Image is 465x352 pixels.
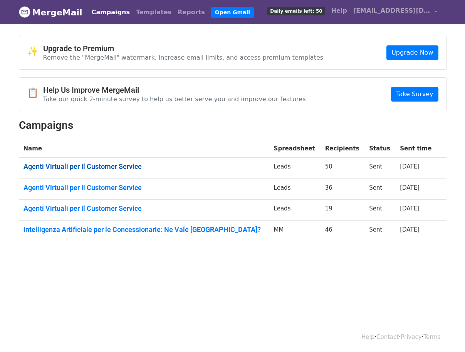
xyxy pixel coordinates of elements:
[364,200,395,221] td: Sent
[391,87,438,102] a: Take Survey
[364,220,395,241] td: Sent
[400,205,420,212] a: [DATE]
[321,200,364,221] td: 19
[43,44,324,53] h4: Upgrade to Premium
[321,220,364,241] td: 46
[24,204,265,213] a: Agenti Virtuali per Il Customer Service
[395,140,437,158] th: Sent time
[400,184,420,191] a: [DATE]
[400,163,420,170] a: [DATE]
[267,7,325,15] span: Daily emails left: 50
[24,225,265,234] a: Intelligenza Artificiale per le Concessionarie: Ne Vale [GEOGRAPHIC_DATA]?
[133,5,175,20] a: Templates
[321,158,364,179] td: 50
[19,119,447,132] h2: Campaigns
[353,6,430,15] span: [EMAIL_ADDRESS][DOMAIN_NAME]
[24,184,265,192] a: Agenti Virtuali per Il Customer Service
[264,3,328,18] a: Daily emails left: 50
[426,315,465,352] iframe: Chat Widget
[175,5,208,20] a: Reports
[43,53,324,62] p: Remove the "MergeMail" watermark, increase email limits, and access premium templates
[401,334,421,340] a: Privacy
[321,179,364,200] td: 36
[269,158,321,179] td: Leads
[386,45,438,60] a: Upgrade Now
[43,85,306,95] h4: Help Us Improve MergeMail
[211,7,254,18] a: Open Gmail
[376,334,399,340] a: Contact
[43,95,306,103] p: Take our quick 2-minute survey to help us better serve you and improve our features
[350,3,440,21] a: [EMAIL_ADDRESS][DOMAIN_NAME]
[321,140,364,158] th: Recipients
[269,220,321,241] td: MM
[89,5,133,20] a: Campaigns
[27,87,43,98] span: 📋
[19,140,269,158] th: Name
[24,162,265,171] a: Agenti Virtuali per Il Customer Service
[27,46,43,57] span: ✨
[423,334,440,340] a: Terms
[19,4,82,20] a: MergeMail
[19,6,30,18] img: MergeMail logo
[364,179,395,200] td: Sent
[269,140,321,158] th: Spreadsheet
[269,179,321,200] td: Leads
[364,158,395,179] td: Sent
[400,226,420,233] a: [DATE]
[364,140,395,158] th: Status
[269,200,321,221] td: Leads
[361,334,374,340] a: Help
[328,3,350,18] a: Help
